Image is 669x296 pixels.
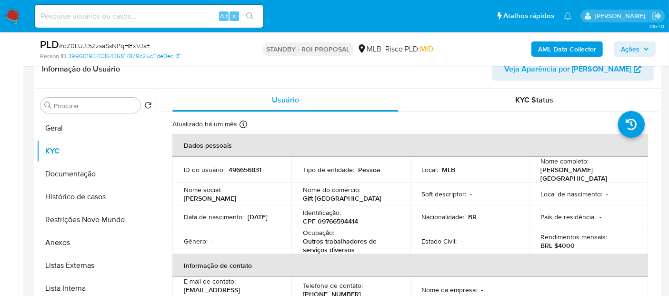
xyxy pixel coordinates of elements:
input: Pesquise usuários ou casos... [35,10,263,22]
th: Informação de contato [172,254,648,277]
b: PLD [40,37,59,52]
p: Gênero : [184,237,208,245]
button: AML Data Collector [531,41,603,57]
button: KYC [37,140,156,163]
p: E-mail de contato : [184,277,236,286]
button: search-icon [240,10,260,23]
p: [PERSON_NAME] [184,194,236,203]
span: Usuário [272,94,299,105]
p: Nome social : [184,185,221,194]
p: Nome do comércio : [303,185,360,194]
p: País de residência : [540,213,596,221]
span: Alt [220,11,228,20]
button: Retornar ao pedido padrão [144,102,152,112]
span: Ações [621,41,639,57]
b: AML Data Collector [538,41,596,57]
p: Estado Civil : [422,237,457,245]
p: MLB [442,165,456,174]
p: Local : [422,165,439,174]
p: BR [469,213,477,221]
button: Anexos [37,231,156,254]
p: 496656831 [229,165,261,174]
p: - [211,237,213,245]
span: Veja Aparência por [PERSON_NAME] [504,58,631,81]
span: Atalhos rápidos [503,11,554,21]
p: STANDBY - ROI PROPOSAL [262,42,353,56]
p: Outros trabalhadores de serviços diversos [303,237,395,254]
button: Histórico de casos [37,185,156,208]
p: - [470,190,472,198]
p: Rendimentos mensais : [540,233,607,241]
span: Risco PLD: [385,44,433,54]
input: Procurar [54,102,137,110]
h1: Informação do Usuário [42,64,120,74]
p: ID do usuário : [184,165,225,174]
th: Dados pessoais [172,134,648,157]
span: # qZ0LUJt5ZzsaSsNPqHExVJsE [59,41,150,51]
p: BRL $4000 [540,241,575,250]
p: [DATE] [248,213,268,221]
p: - [461,237,463,245]
span: s [233,11,236,20]
button: Ações [614,41,656,57]
p: CPF 09766594414 [303,217,358,225]
button: Documentação [37,163,156,185]
b: Person ID [40,52,66,61]
p: Pessoa [358,165,380,174]
a: Notificações [564,12,572,20]
p: [PERSON_NAME][GEOGRAPHIC_DATA] [540,165,633,183]
p: Nome completo : [540,157,589,165]
span: 3.154.0 [649,22,664,30]
button: Restrições Novo Mundo [37,208,156,231]
p: Soft descriptor : [422,190,467,198]
span: MID [420,43,433,54]
p: Identificação : [303,208,341,217]
a: Sair [652,11,662,21]
p: Atualizado há um mês [172,120,237,129]
p: - [606,190,608,198]
button: Listas Externas [37,254,156,277]
a: 399601937036436817879c25c11de0ec [68,52,180,61]
p: Nacionalidade : [422,213,465,221]
p: Nome da empresa : [422,286,478,294]
p: - [599,213,601,221]
button: Geral [37,117,156,140]
p: - [481,286,483,294]
p: Data de nascimento : [184,213,244,221]
p: Tipo de entidade : [303,165,354,174]
p: Telefone de contato : [303,281,363,290]
p: Local de nascimento : [540,190,602,198]
button: Veja Aparência por [PERSON_NAME] [492,58,654,81]
button: Procurar [44,102,52,109]
p: Ocupação : [303,228,334,237]
p: erico.trevizan@mercadopago.com.br [595,11,649,20]
div: MLB [357,44,381,54]
p: Gift [GEOGRAPHIC_DATA] [303,194,381,203]
span: KYC Status [516,94,554,105]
